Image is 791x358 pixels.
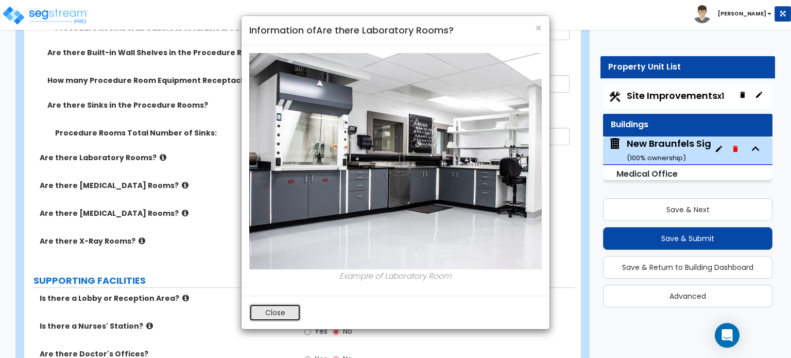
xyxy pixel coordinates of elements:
button: Close [535,23,542,33]
img: 1-_Laboratory.jpg [249,53,558,269]
button: Close [249,304,301,321]
h4: Information of Are there Laboratory Rooms? [249,24,542,37]
div: Open Intercom Messenger [715,323,740,348]
span: × [535,21,542,36]
i: Example of Laboratory Room [339,270,452,281]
